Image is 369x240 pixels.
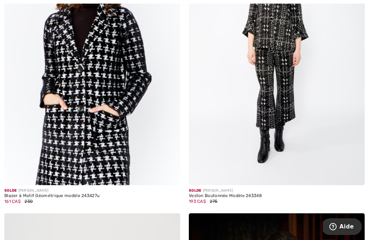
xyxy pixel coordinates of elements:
div: Blazer à Motif Géométrique modèle 243427u [4,193,180,198]
span: Solde [189,188,201,193]
span: Solde [4,188,17,193]
div: [PERSON_NAME] [4,188,180,193]
div: Veston Boutonnée Modèle 243348 [189,193,365,198]
span: 193 CA$ [189,199,206,204]
span: 161 CA$ [4,199,21,204]
iframe: Ouvre un widget dans lequel vous pouvez trouver plus d’informations [323,218,362,236]
span: 230 [25,199,33,204]
div: [PERSON_NAME] [189,188,365,193]
span: 275 [210,199,217,204]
